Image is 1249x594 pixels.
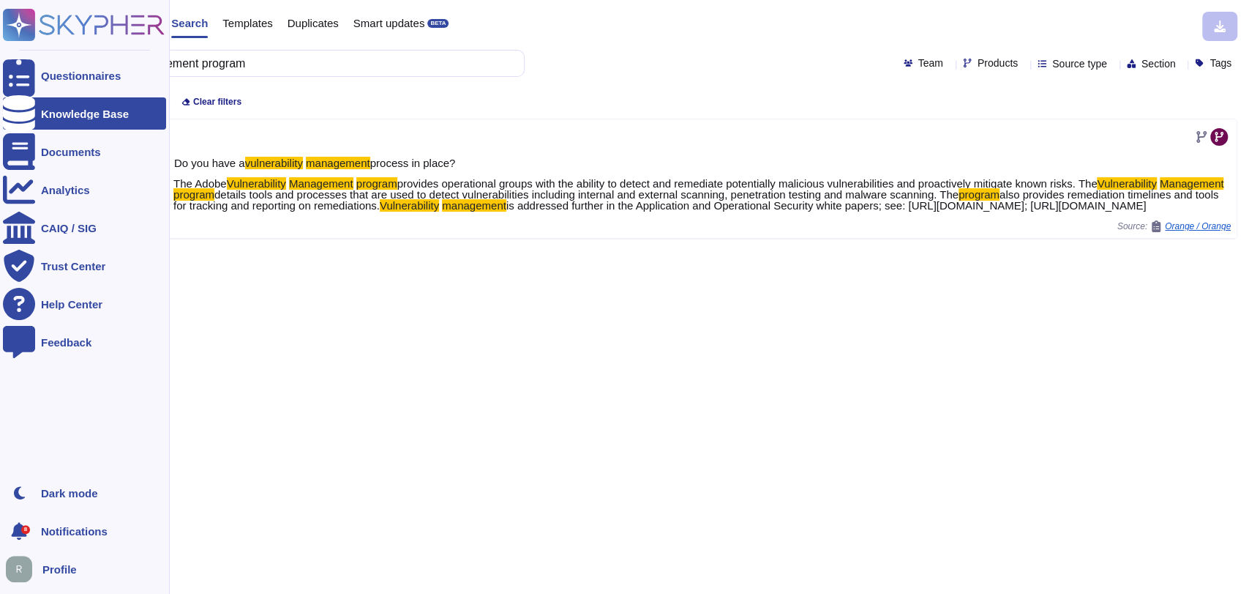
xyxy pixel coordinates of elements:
[353,18,425,29] span: Smart updates
[173,177,227,190] span: The Adobe
[370,157,456,169] span: process in place?
[245,157,303,169] mark: vulnerability
[1160,177,1224,190] mark: Management
[397,177,1098,190] span: provides operational groups with the ability to detect and remediate potentially malicious vulner...
[41,337,91,348] div: Feedback
[978,58,1018,68] span: Products
[41,299,102,310] div: Help Center
[3,553,42,585] button: user
[1117,220,1231,232] span: Source:
[222,18,272,29] span: Templates
[1052,59,1107,69] span: Source type
[3,326,166,358] a: Feedback
[41,261,105,272] div: Trust Center
[41,70,121,81] div: Questionnaires
[918,58,943,68] span: Team
[3,174,166,206] a: Analytics
[171,18,208,29] span: Search
[173,188,214,201] mark: program
[41,488,98,499] div: Dark mode
[1097,177,1156,190] mark: Vulnerability
[173,188,1218,212] span: also provides remediation timelines and tools for tracking and reporting on remediations.
[21,525,30,534] div: 8
[380,199,439,212] mark: Vulnerability
[41,108,129,119] div: Knowledge Base
[41,223,97,234] div: CAIQ / SIG
[174,157,245,169] span: Do you have a
[289,177,353,190] mark: Management
[3,250,166,282] a: Trust Center
[58,51,509,76] input: Search a question or template...
[3,59,166,92] a: Questionnaires
[41,146,101,157] div: Documents
[356,177,397,190] mark: program
[442,199,506,212] mark: management
[1209,58,1231,68] span: Tags
[42,564,77,575] span: Profile
[1141,59,1176,69] span: Section
[3,135,166,168] a: Documents
[427,19,449,28] div: BETA
[41,526,108,537] span: Notifications
[3,212,166,244] a: CAIQ / SIG
[506,199,1147,212] span: is addressed further in the Application and Operational Security white papers; see: [URL][DOMAIN_...
[6,556,32,582] img: user
[3,97,166,130] a: Knowledge Base
[959,188,999,201] mark: program
[227,177,286,190] mark: Vulnerability
[193,97,241,106] span: Clear filters
[214,188,959,201] span: details tools and processes that are used to detect vulnerabilities including internal and extern...
[1165,222,1231,231] span: Orange / Orange
[306,157,370,169] mark: management
[41,185,90,196] div: Analytics
[3,288,166,320] a: Help Center
[288,18,339,29] span: Duplicates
